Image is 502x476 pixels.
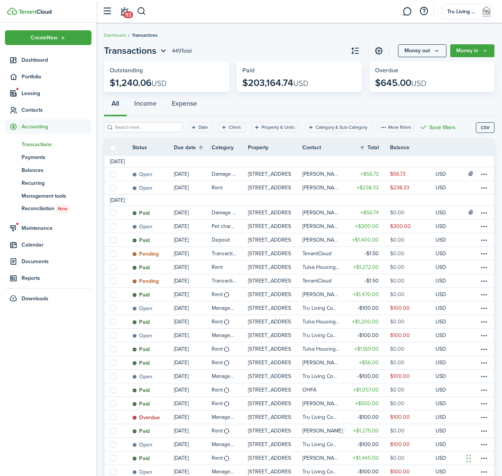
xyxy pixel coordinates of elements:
[302,171,340,177] table-profile-info-text: [PERSON_NAME]
[356,184,379,192] table-amount-title: $238.33
[302,261,345,274] a: Tulsa Housing Authority
[174,206,212,219] a: [DATE]
[212,263,223,271] table-info-title: Rent
[359,143,390,152] th: Sort
[174,247,212,260] a: [DATE]
[302,264,340,270] table-profile-info-text: Tulsa Housing Authority
[212,372,237,380] table-info-title: Management fees
[390,220,435,233] a: $300.00
[435,261,456,274] a: USD
[390,304,410,312] table-amount-description: $100.00
[174,181,212,194] a: [DATE]
[359,359,379,367] table-amount-title: $56.00
[345,288,390,301] a: $1,470.00
[22,56,91,64] span: Dashboard
[104,44,168,58] button: Transactions
[212,329,248,342] a: Management fees
[22,204,91,213] span: Reconciliation
[417,5,430,18] button: Open resource center
[212,274,248,287] a: Transaction Fee
[248,263,291,271] p: [STREET_ADDRESS]
[390,288,435,301] a: $0.00
[345,315,390,328] a: $1,200.00
[242,67,356,74] widget-stats-title: Paid
[174,301,212,315] a: [DATE]
[110,67,223,74] widget-stats-title: Outstanding
[19,9,51,14] img: TenantCloud
[132,278,159,284] status: Pending
[435,206,456,219] a: USD
[302,274,345,287] a: TenantCloud
[174,261,212,274] a: [DATE]
[450,44,494,57] button: Open menu
[302,167,345,181] a: [PERSON_NAME]
[5,176,91,189] a: Recurring
[248,233,302,247] a: [STREET_ADDRESS][PERSON_NAME]
[58,205,67,212] span: New
[390,342,435,356] a: $0.00
[248,342,302,356] a: [STREET_ADDRESS]
[174,331,189,339] p: [DATE]
[127,94,164,117] button: Income
[218,122,245,132] filter-tag: Open filter
[132,342,174,356] a: Paid
[360,209,379,217] table-amount-title: $56.74
[398,44,446,57] button: Open menu
[132,237,150,243] status: Paid
[174,290,189,298] p: [DATE]
[435,233,456,247] a: USD
[188,122,212,132] filter-tag: Open filter
[248,370,302,383] a: [STREET_ADDRESS]
[248,277,291,285] p: [STREET_ADDRESS]
[435,315,456,328] a: USD
[7,8,17,15] img: TenantCloud
[435,370,456,383] a: USD
[345,247,390,260] a: $1.50
[212,318,223,326] table-info-title: Rent
[132,261,174,274] a: Paid
[174,370,212,383] a: [DATE]
[229,124,241,131] filter-tag-label: Client
[305,122,372,132] filter-tag: Open filter
[345,233,390,247] a: $1,400.00
[132,301,174,315] a: Open
[302,373,340,379] table-profile-info-text: Tru Living Company, LLC
[132,315,174,328] a: Paid
[435,181,456,194] a: USD
[248,222,291,230] p: [STREET_ADDRESS][PERSON_NAME]
[248,359,291,367] p: [STREET_ADDRESS]
[435,359,446,367] p: USD
[132,288,174,301] a: Paid
[435,250,446,258] p: USD
[132,185,152,191] status: Open
[212,209,237,217] table-info-title: Damage fee
[345,220,390,233] a: $300.00
[248,356,302,369] a: [STREET_ADDRESS]
[435,247,456,260] a: USD
[132,274,174,287] a: Pending
[212,206,248,219] a: Damage fee
[390,318,404,326] table-amount-description: $0.00
[302,292,340,298] table-profile-info-text: [PERSON_NAME]
[435,274,456,287] a: USD
[212,261,248,274] a: Rent
[5,271,91,286] a: Reports
[22,140,91,148] span: Transactions
[248,181,302,194] a: [STREET_ADDRESS][PERSON_NAME]
[132,181,174,194] a: Open
[212,247,248,260] a: Transaction Fee
[357,372,379,380] table-amount-title: $100.00
[212,184,223,192] table-info-title: Rent
[302,233,345,247] a: [PERSON_NAME]
[212,236,230,244] table-info-title: Deposit
[5,189,91,202] a: Management tools
[132,346,150,353] status: Paid
[132,224,152,230] status: Open
[353,263,379,271] table-amount-title: $1,272.00
[248,167,302,181] a: [STREET_ADDRESS]
[302,181,345,194] a: [PERSON_NAME]
[212,370,248,383] a: Management fees
[345,206,390,219] a: $56.74
[345,181,390,194] a: $238.33
[212,331,237,339] table-info-title: Management fees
